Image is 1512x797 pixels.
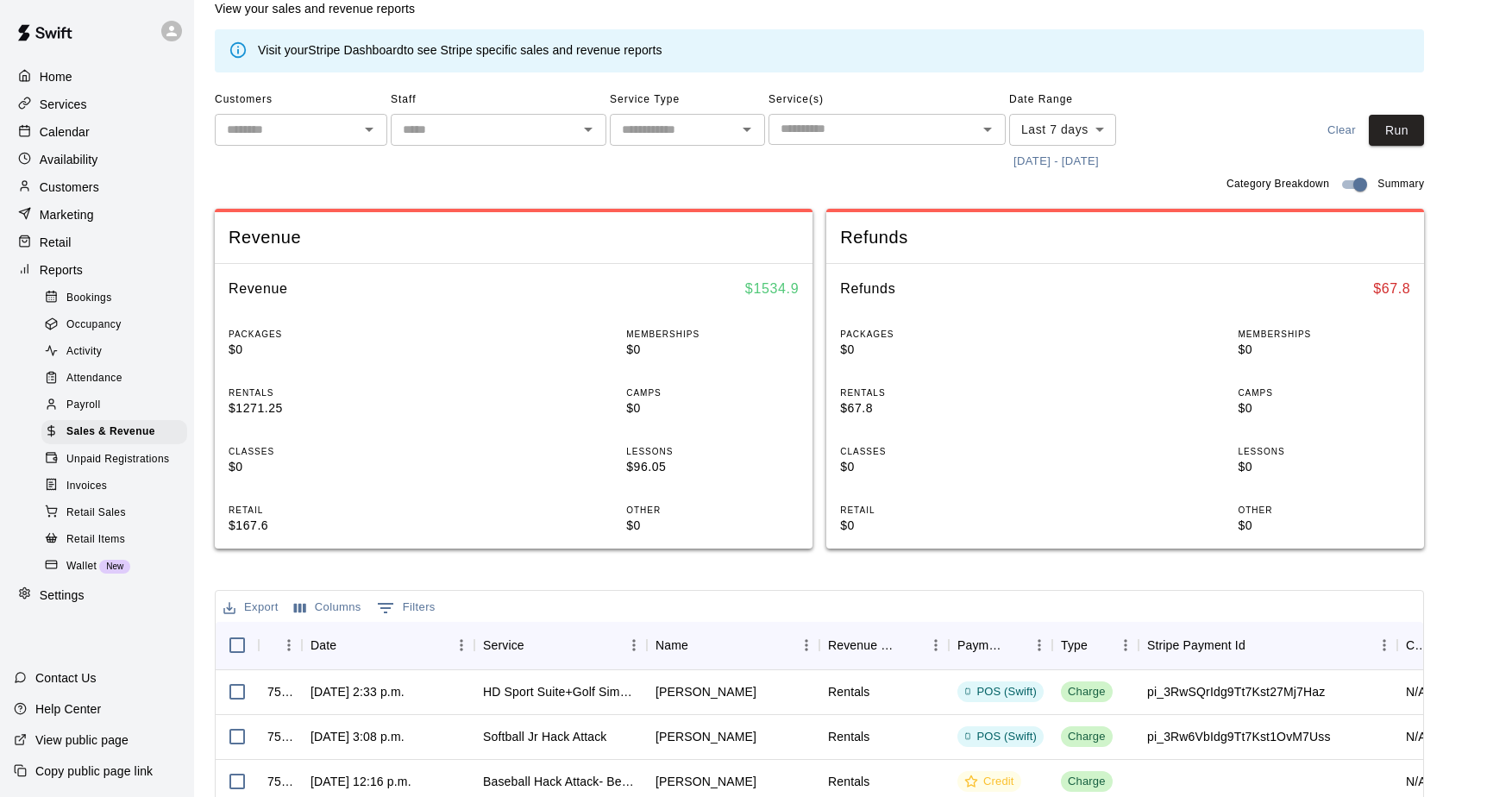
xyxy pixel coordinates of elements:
[1238,341,1410,359] p: $0
[1052,621,1139,669] div: Type
[610,86,765,114] span: Service Type
[1238,328,1410,341] p: MEMBERSHIPS
[483,683,638,700] div: HD Sport Suite+Golf Simulator- Private Room
[267,728,293,745] div: 755831
[735,117,759,141] button: Open
[267,773,293,790] div: 755549
[41,528,187,552] div: Retail Items
[215,86,387,114] span: Customers
[14,119,180,145] div: Calendar
[66,370,122,387] span: Attendance
[1113,632,1139,658] button: Menu
[474,621,647,669] div: Service
[229,226,799,249] span: Revenue
[41,446,194,473] a: Unpaid Registrations
[99,562,130,571] span: New
[1314,115,1369,147] button: Clear
[41,285,194,311] a: Bookings
[259,621,302,669] div: InvoiceId
[311,728,405,745] div: Aug 14, 2025, 3:08 p.m.
[1139,621,1397,669] div: Stripe Payment Id
[621,632,647,658] button: Menu
[41,311,194,338] a: Occupancy
[14,229,180,255] div: Retail
[647,621,819,669] div: Name
[769,86,1006,114] span: Service(s)
[656,728,756,745] div: Christine Rennie
[41,367,187,391] div: Attendance
[311,621,336,669] div: Date
[14,582,180,608] a: Settings
[229,386,401,399] p: RENTALS
[1238,517,1410,535] p: $0
[1068,684,1106,700] div: Charge
[1026,632,1052,658] button: Menu
[14,64,180,90] a: Home
[840,328,1013,341] p: PACKAGES
[1406,621,1434,669] div: Coupon
[41,366,194,392] a: Attendance
[229,517,401,535] p: $167.6
[1238,386,1410,399] p: CAMPS
[41,340,187,364] div: Activity
[1009,148,1103,175] button: [DATE] - [DATE]
[66,343,102,361] span: Activity
[1406,728,1427,745] div: N/A
[828,683,870,700] div: Rentals
[1068,729,1106,745] div: Charge
[41,553,194,580] a: WalletNew
[41,555,187,579] div: WalletNew
[14,202,180,228] a: Marketing
[1238,504,1410,517] p: OTHER
[964,729,1037,745] div: POS (Swift)
[40,179,99,196] p: Customers
[923,632,949,658] button: Menu
[1238,445,1410,458] p: LESSONS
[483,773,638,790] div: Baseball Hack Attack- Best for 14u +
[35,731,129,749] p: View public page
[290,594,366,621] button: Select columns
[1002,633,1026,657] button: Sort
[688,633,712,657] button: Sort
[1227,176,1329,193] span: Category Breakdown
[357,117,381,141] button: Open
[626,517,799,535] p: $0
[229,458,401,476] p: $0
[35,762,153,780] p: Copy public page link
[373,594,440,622] button: Show filters
[258,41,662,60] div: Visit your to see Stripe specific sales and revenue reports
[828,728,870,745] div: Rentals
[276,632,302,658] button: Menu
[14,257,180,283] div: Reports
[40,587,85,604] p: Settings
[41,473,194,499] a: Invoices
[41,448,187,472] div: Unpaid Registrations
[828,621,899,669] div: Revenue Category
[229,278,288,300] h6: Revenue
[1238,399,1410,417] p: $0
[14,174,180,200] div: Customers
[229,445,401,458] p: CLASSES
[40,68,72,85] p: Home
[41,526,194,553] a: Retail Items
[626,341,799,359] p: $0
[41,313,187,337] div: Occupancy
[267,683,293,700] div: 757505
[14,147,180,173] div: Availability
[40,123,90,141] p: Calendar
[229,504,401,517] p: RETAIL
[66,451,169,468] span: Unpaid Registrations
[576,117,600,141] button: Open
[1371,632,1397,658] button: Menu
[957,621,1002,669] div: Payment Method
[66,290,112,307] span: Bookings
[66,478,107,495] span: Invoices
[840,445,1013,458] p: CLASSES
[41,339,194,366] a: Activity
[14,91,180,117] a: Services
[1147,728,1331,745] div: pi_3Rw6VbIdg9Tt7Kst1OvM7Uss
